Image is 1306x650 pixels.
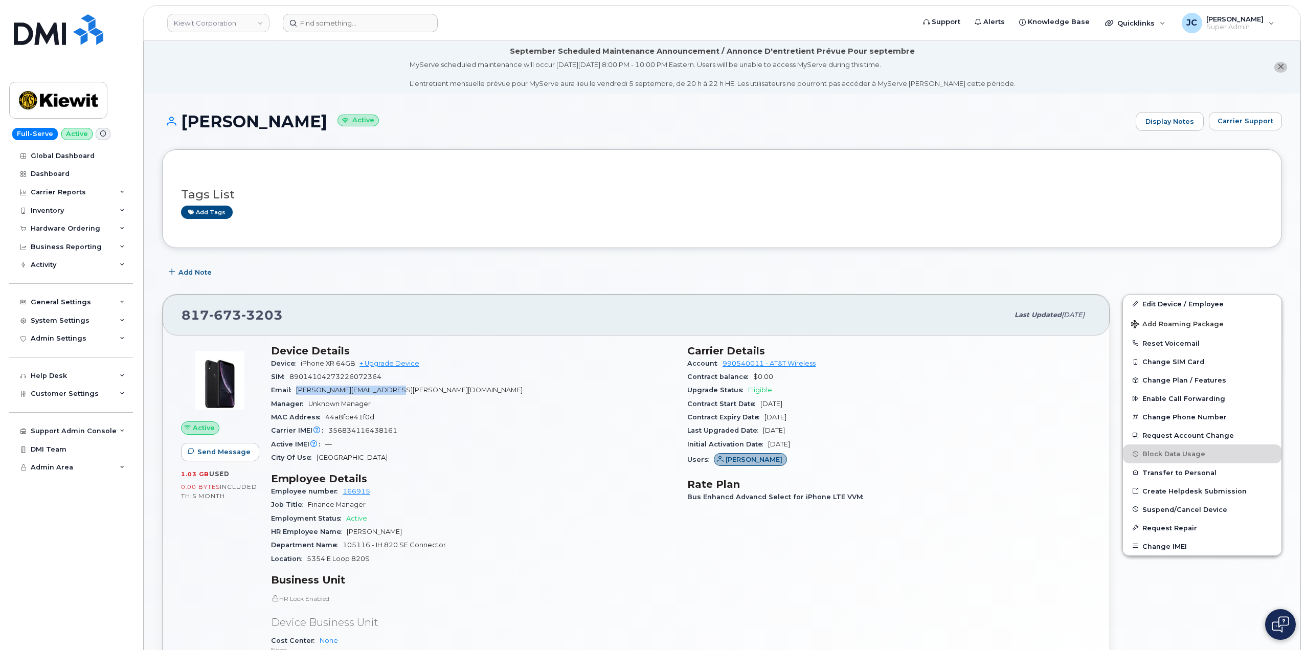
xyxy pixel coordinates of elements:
a: Display Notes [1136,112,1204,131]
span: 817 [182,307,283,323]
button: Suspend/Cancel Device [1123,500,1281,519]
span: SIM [271,373,289,380]
span: Job Title [271,501,308,508]
a: 990540011 - AT&T Wireless [723,360,816,367]
span: Active [193,423,215,433]
span: iPhone XR 64GB [301,360,355,367]
button: Add Roaming Package [1123,313,1281,334]
h3: Device Details [271,345,675,357]
button: Change IMEI [1123,537,1281,555]
span: 105116 - IH 820 SE Connector [343,541,446,549]
span: Carrier IMEI [271,427,328,434]
img: image20231002-3703462-u8y6nc.jpeg [189,350,251,411]
span: included this month [181,483,257,500]
span: Last updated [1015,311,1062,319]
span: Carrier Support [1218,116,1273,126]
span: Enable Call Forwarding [1142,395,1225,402]
span: [PERSON_NAME] [726,455,782,464]
span: 356834116438161 [328,427,397,434]
span: — [325,440,332,448]
span: Users [687,456,714,463]
span: 673 [209,307,241,323]
span: 5354 E Loop 820S [307,555,370,563]
span: Last Upgraded Date [687,427,763,434]
span: [GEOGRAPHIC_DATA] [317,454,388,461]
span: Contract Start Date [687,400,760,408]
span: Contract balance [687,373,753,380]
span: Change Plan / Features [1142,376,1226,384]
span: 1.03 GB [181,470,209,478]
span: [DATE] [764,413,786,421]
span: Contract Expiry Date [687,413,764,421]
p: Device Business Unit [271,615,675,630]
span: Cost Center [271,637,320,644]
span: [DATE] [763,427,785,434]
button: Send Message [181,443,259,461]
span: [DATE] [768,440,790,448]
div: September Scheduled Maintenance Announcement / Annonce D'entretient Prévue Pour septembre [510,46,915,57]
span: 3203 [241,307,283,323]
button: Change Phone Number [1123,408,1281,426]
span: City Of Use [271,454,317,461]
button: Add Note [162,263,220,282]
h1: [PERSON_NAME] [162,113,1131,130]
span: Bus Enhancd Advancd Select for iPhone LTE VVM [687,493,868,501]
span: Add Roaming Package [1131,320,1224,330]
span: Add Note [178,267,212,277]
button: Reset Voicemail [1123,334,1281,352]
span: Manager [271,400,308,408]
a: Edit Device / Employee [1123,295,1281,313]
span: $0.00 [753,373,773,380]
a: + Upgrade Device [359,360,419,367]
span: Eligible [748,386,772,394]
p: HR Lock Enabled [271,594,675,603]
button: Carrier Support [1209,112,1282,130]
span: Email [271,386,296,394]
span: Department Name [271,541,343,549]
button: Enable Call Forwarding [1123,389,1281,408]
h3: Carrier Details [687,345,1091,357]
button: Request Repair [1123,519,1281,537]
a: [PERSON_NAME] [714,456,787,463]
span: 44a8fce41f0d [325,413,374,421]
span: Active [346,514,367,522]
span: Location [271,555,307,563]
h3: Business Unit [271,574,675,586]
span: Account [687,360,723,367]
h3: Tags List [181,188,1263,201]
span: HR Employee Name [271,528,347,535]
span: Employment Status [271,514,346,522]
button: Block Data Usage [1123,444,1281,463]
span: Device [271,360,301,367]
span: Finance Manager [308,501,366,508]
small: Active [337,115,379,126]
a: None [320,637,338,644]
span: Send Message [197,447,251,457]
span: 0.00 Bytes [181,483,220,490]
div: MyServe scheduled maintenance will occur [DATE][DATE] 8:00 PM - 10:00 PM Eastern. Users will be u... [410,60,1016,88]
h3: Employee Details [271,473,675,485]
span: 89014104273226072364 [289,373,381,380]
span: Employee number [271,487,343,495]
button: Transfer to Personal [1123,463,1281,482]
a: 166915 [343,487,370,495]
h3: Rate Plan [687,478,1091,490]
span: Upgrade Status [687,386,748,394]
button: Request Account Change [1123,426,1281,444]
button: Change SIM Card [1123,352,1281,371]
span: [DATE] [760,400,782,408]
a: Add tags [181,206,233,218]
span: [PERSON_NAME] [347,528,402,535]
a: Create Helpdesk Submission [1123,482,1281,500]
span: Active IMEI [271,440,325,448]
button: close notification [1274,62,1287,73]
span: [PERSON_NAME][EMAIL_ADDRESS][PERSON_NAME][DOMAIN_NAME] [296,386,523,394]
span: Suspend/Cancel Device [1142,505,1227,513]
span: [DATE] [1062,311,1085,319]
span: MAC Address [271,413,325,421]
img: Open chat [1272,616,1289,633]
span: used [209,470,230,478]
span: Initial Activation Date [687,440,768,448]
button: Change Plan / Features [1123,371,1281,389]
span: Unknown Manager [308,400,371,408]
